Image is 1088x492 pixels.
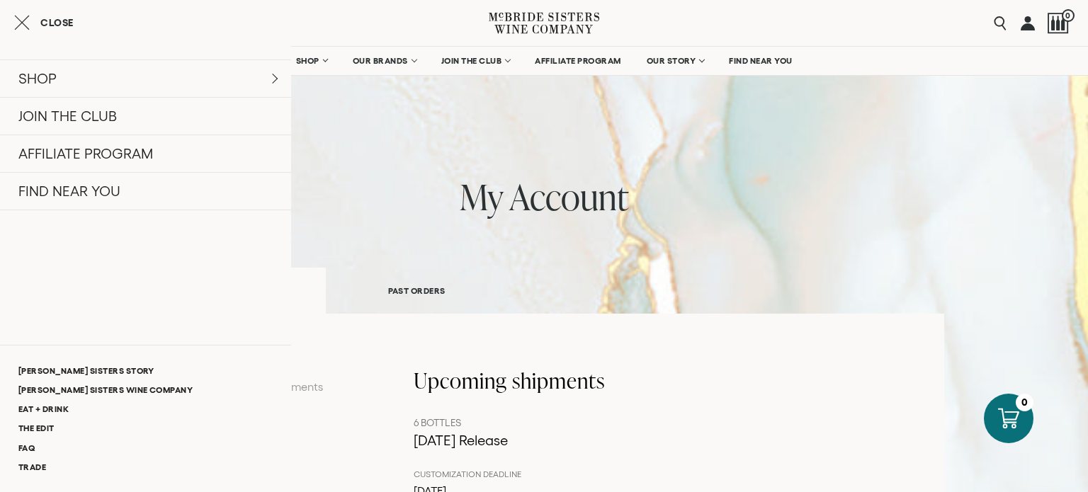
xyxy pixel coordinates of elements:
[1062,9,1075,22] span: 0
[14,14,74,31] button: Close cart
[637,47,713,75] a: OUR STORY
[720,47,802,75] a: FIND NEAR YOU
[326,266,508,315] a: PAST ORDERS
[144,177,944,217] h1: my account
[647,56,696,66] span: OUR STORY
[296,56,320,66] span: SHOP
[1016,394,1033,411] div: 0
[729,56,793,66] span: FIND NEAR YOU
[441,56,502,66] span: JOIN THE CLUB
[40,18,74,28] span: Close
[526,47,630,75] a: AFFILIATE PROGRAM
[353,56,408,66] span: OUR BRANDS
[535,56,621,66] span: AFFILIATE PROGRAM
[287,47,336,75] a: SHOP
[432,47,519,75] a: JOIN THE CLUB
[344,47,425,75] a: OUR BRANDS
